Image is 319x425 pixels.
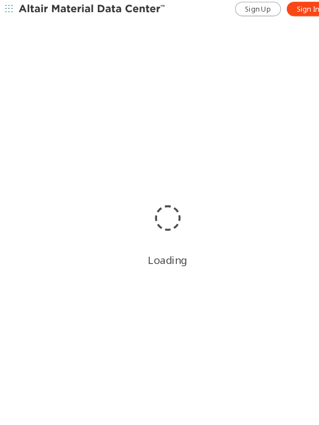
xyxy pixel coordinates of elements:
img: Altair Material Data Center [18,3,159,14]
span: Sign Up [233,4,258,13]
span: Sign In [283,4,304,13]
a: Sign In [273,2,313,15]
a: Sign Up [224,2,268,15]
div: Loading [141,241,179,254]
